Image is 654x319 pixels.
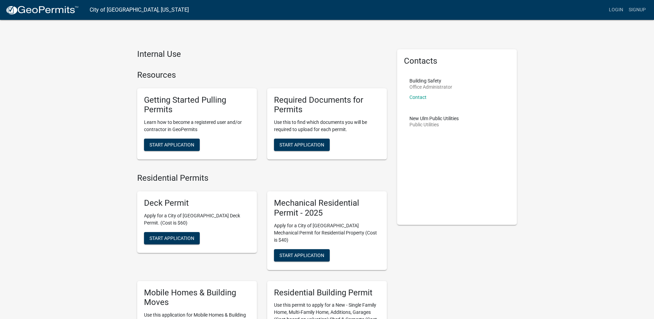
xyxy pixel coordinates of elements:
a: Login [606,3,626,16]
h5: Deck Permit [144,198,250,208]
span: Start Application [279,142,324,148]
h5: Getting Started Pulling Permits [144,95,250,115]
button: Start Application [274,139,330,151]
button: Start Application [144,232,200,244]
p: Apply for a City of [GEOGRAPHIC_DATA] Mechanical Permit for Residential Property (Cost is $40) [274,222,380,244]
p: Office Administrator [409,85,452,89]
span: Start Application [279,252,324,258]
button: Start Application [274,249,330,261]
span: Start Application [149,235,194,241]
h4: Residential Permits [137,173,387,183]
h5: Contacts [404,56,510,66]
p: Learn how to become a registered user and/or contractor in GeoPermits [144,119,250,133]
h4: Internal Use [137,49,387,59]
a: Signup [626,3,649,16]
a: City of [GEOGRAPHIC_DATA], [US_STATE] [90,4,189,16]
button: Start Application [144,139,200,151]
h5: Mobile Homes & Building Moves [144,288,250,308]
p: Public Utilities [409,122,459,127]
h5: Mechanical Residential Permit - 2025 [274,198,380,218]
p: Use this to find which documents you will be required to upload for each permit. [274,119,380,133]
a: Contact [409,94,427,100]
span: Start Application [149,142,194,148]
h4: Resources [137,70,387,80]
h5: Residential Building Permit [274,288,380,298]
p: Apply for a City of [GEOGRAPHIC_DATA] Deck Permit. (Cost is $60) [144,212,250,227]
h5: Required Documents for Permits [274,95,380,115]
p: Building Safety [409,78,452,83]
p: New Ulm Public Utilities [409,116,459,121]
